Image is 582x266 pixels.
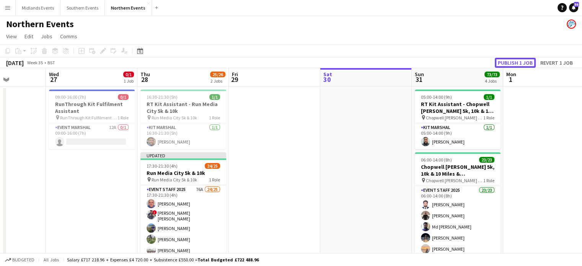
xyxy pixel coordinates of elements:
span: Week 35 [25,60,44,65]
span: Total Budgeted £722 488.96 [197,257,259,263]
button: Southern Events [60,0,105,15]
a: Edit [21,31,36,41]
span: 0/1 [118,94,129,100]
div: BST [47,60,55,65]
a: Jobs [38,31,55,41]
span: 17:30-21:30 (4h) [147,163,178,169]
span: 24/25 [205,163,220,169]
span: 25/26 [210,72,225,77]
button: Midlands Events [16,0,60,15]
span: 27 [48,75,59,84]
button: Budgeted [4,256,36,264]
a: 56 [569,3,578,12]
div: Salary £717 218.96 + Expenses £4 720.00 + Subsistence £550.00 = [67,257,259,263]
span: Run Media City 5k & 10k [152,177,197,183]
app-job-card: Updated17:30-21:30 (4h)24/25Run Media City 5k & 10k Run Media City 5k & 10k1 RoleEvent Staff 2025... [140,152,226,266]
h3: RunThrough Kit Fulfilment Assistant [49,101,135,114]
div: 2 Jobs [210,78,225,84]
span: Mon [506,71,516,78]
button: Northern Events [105,0,152,15]
span: All jobs [42,257,60,263]
app-job-card: 05:00-14:00 (9h)1/1RT Kit Assistant - Chopwell [PERSON_NAME] 5k, 10k & 10 Miles & [PERSON_NAME] C... [415,90,500,149]
span: Jobs [41,33,52,40]
span: 31 [414,75,424,84]
div: 1 Job [124,78,134,84]
span: 1/1 [209,94,220,100]
span: 05:00-14:00 (9h) [421,94,452,100]
app-job-card: 06:00-14:00 (8h)23/23Chopwell [PERSON_NAME] 5k, 10k & 10 Miles & [PERSON_NAME] Chopwell [PERSON_N... [415,152,500,266]
h3: RT Kit Assistant - Run Media City 5k & 10k [140,101,226,114]
span: 0/1 [123,72,134,77]
span: 1 Role [483,178,494,183]
span: Run Media City 5k & 10k [152,115,197,121]
span: 73/73 [484,72,500,77]
span: 1 Role [209,177,220,183]
span: Edit [24,33,33,40]
h3: Chopwell [PERSON_NAME] 5k, 10k & 10 Miles & [PERSON_NAME] [415,163,500,177]
button: Publish 1 job [495,58,536,68]
app-user-avatar: RunThrough Events [567,20,576,29]
app-card-role: Kit Marshal1/105:00-14:00 (9h)[PERSON_NAME] [415,123,500,149]
div: 4 Jobs [485,78,499,84]
span: Thu [140,71,150,78]
span: 23/23 [479,157,494,163]
span: 16:30-21:30 (5h) [147,94,178,100]
span: 09:00-16:00 (7h) [55,94,86,100]
span: Comms [60,33,77,40]
a: Comms [57,31,80,41]
a: View [3,31,20,41]
span: Sun [415,71,424,78]
span: 28 [139,75,150,84]
span: 1 Role [117,115,129,121]
span: 1 [505,75,516,84]
span: Budgeted [12,257,34,263]
span: View [6,33,17,40]
app-card-role: Event Marshal12A0/109:00-16:00 (7h) [49,123,135,149]
span: 1 Role [483,115,494,121]
div: Updated [140,152,226,158]
span: 29 [231,75,238,84]
h3: Run Media City 5k & 10k [140,170,226,176]
span: Chopwell [PERSON_NAME] 5k, 10k & 10 Mile [426,178,483,183]
span: 1 Role [209,115,220,121]
span: Sat [323,71,332,78]
span: Chopwell [PERSON_NAME] 5k, 10k & 10 Mile [426,115,483,121]
span: 1/1 [484,94,494,100]
button: Revert 1 job [537,58,576,68]
h3: RT Kit Assistant - Chopwell [PERSON_NAME] 5k, 10k & 10 Miles & [PERSON_NAME] [415,101,500,114]
app-job-card: 09:00-16:00 (7h)0/1RunThrough Kit Fulfilment Assistant RunThrough Kit Fulfilment Assistant1 RoleE... [49,90,135,149]
span: RunThrough Kit Fulfilment Assistant [60,115,117,121]
span: 30 [322,75,332,84]
span: Wed [49,71,59,78]
div: [DATE] [6,59,24,67]
app-card-role: Kit Marshal1/116:30-21:30 (5h)[PERSON_NAME] [140,123,226,149]
span: 06:00-14:00 (8h) [421,157,452,163]
h1: Northern Events [6,18,74,30]
span: 56 [574,2,579,7]
span: Fri [232,71,238,78]
app-job-card: 16:30-21:30 (5h)1/1RT Kit Assistant - Run Media City 5k & 10k Run Media City 5k & 10k1 RoleKit Ma... [140,90,226,149]
span: ! [152,210,157,215]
